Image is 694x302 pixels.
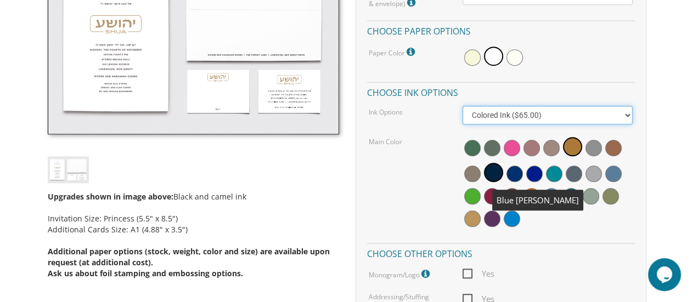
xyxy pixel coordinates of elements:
span: Yes [462,267,494,281]
span: Additional paper options (stock, weight, color and size) are available upon request (at additiona... [48,246,330,267]
label: Paper Color [369,45,417,59]
label: Ink Options [369,107,403,117]
span: Ask us about foil stamping and embossing options. [48,268,243,278]
div: Black and camel ink Invitation Size: Princess (5.5" x 8.5") Additional Cards Size: A1 (4.88" x 3.5") [48,183,338,279]
h4: Choose ink options [367,82,635,101]
iframe: chat widget [648,258,683,291]
span: Upgrades shown in image above: [48,191,173,202]
img: bminv-thumb-14.jpg [48,156,89,183]
h4: Choose paper options [367,20,635,39]
label: Monogram/Logo [369,267,432,281]
h4: Choose other options [367,243,635,262]
label: Main Color [369,137,402,146]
